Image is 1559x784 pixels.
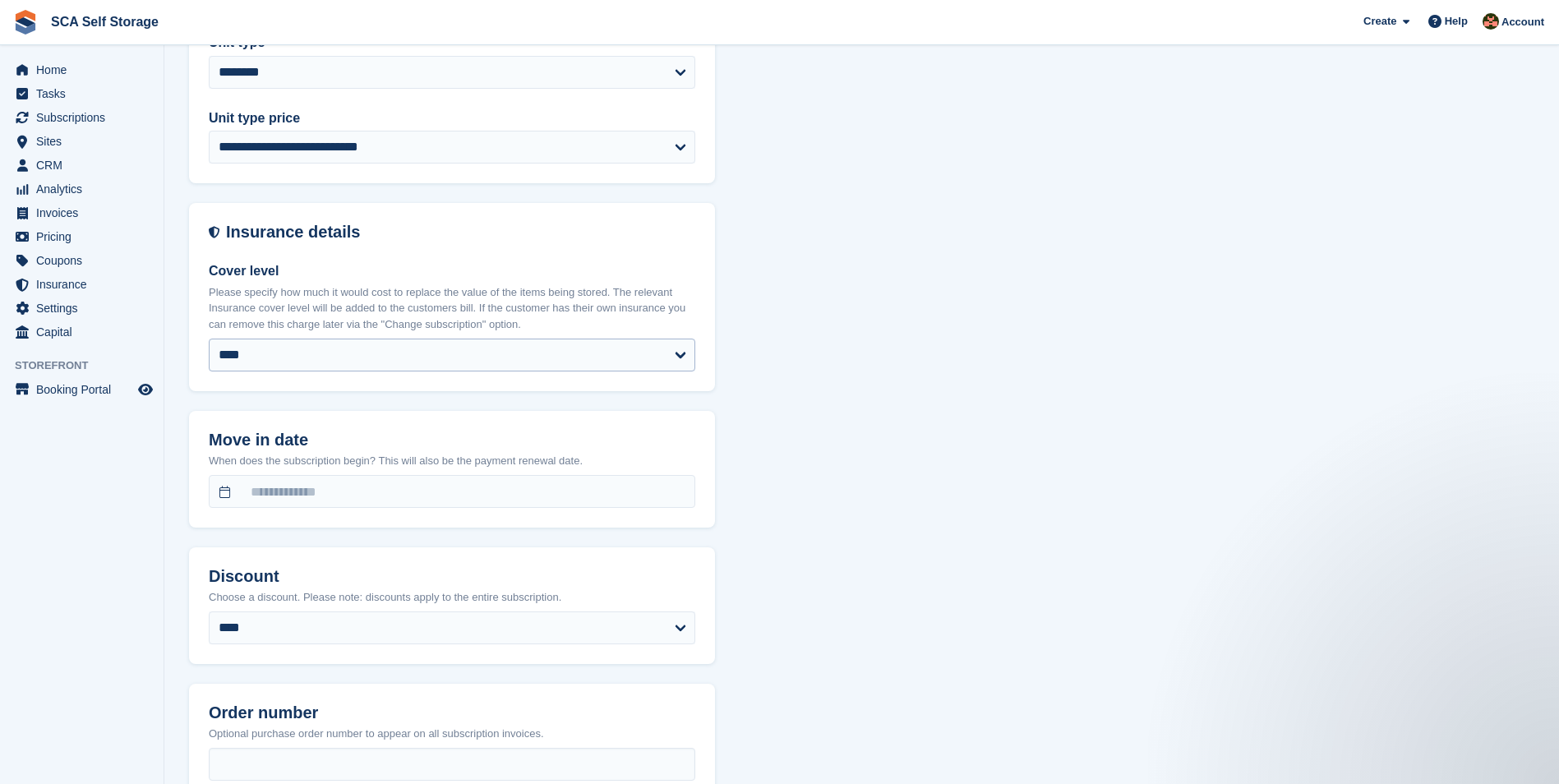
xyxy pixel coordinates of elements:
h2: Order number [209,703,695,722]
a: menu [8,225,155,248]
p: Choose a discount. Please note: discounts apply to the entire subscription. [209,589,695,606]
span: Sites [36,130,135,153]
a: menu [8,321,155,344]
a: menu [8,273,155,296]
span: CRM [36,154,135,177]
span: Invoices [36,201,135,224]
label: Cover level [209,261,695,281]
span: Analytics [36,178,135,201]
p: When does the subscription begin? This will also be the payment renewal date. [209,453,695,469]
h2: Insurance details [226,223,695,242]
a: Preview store [136,380,155,399]
img: stora-icon-8386f47178a22dfd0bd8f6a31ec36ba5ce8667c1dd55bd0f319d3a0aa187defe.svg [13,10,38,35]
a: menu [8,201,155,224]
span: Tasks [36,82,135,105]
span: Insurance [36,273,135,296]
span: Booking Portal [36,378,135,401]
p: Optional purchase order number to appear on all subscription invoices. [209,726,695,742]
a: menu [8,106,155,129]
img: Sarah Race [1483,13,1499,30]
a: SCA Self Storage [44,8,165,35]
span: Help [1445,13,1468,30]
span: Subscriptions [36,106,135,129]
a: menu [8,82,155,105]
a: menu [8,58,155,81]
a: menu [8,178,155,201]
a: menu [8,154,155,177]
span: Create [1363,13,1396,30]
h2: Move in date [209,431,695,450]
p: Please specify how much it would cost to replace the value of the items being stored. The relevan... [209,284,695,333]
a: menu [8,378,155,401]
h2: Discount [209,567,695,586]
span: Settings [36,297,135,320]
span: Pricing [36,225,135,248]
img: insurance-details-icon-731ffda60807649b61249b889ba3c5e2b5c27d34e2e1fb37a309f0fde93ff34a.svg [209,223,219,242]
a: menu [8,130,155,153]
span: Coupons [36,249,135,272]
a: menu [8,249,155,272]
span: Home [36,58,135,81]
span: Storefront [15,357,164,374]
span: Capital [36,321,135,344]
label: Unit type price [209,108,695,128]
a: menu [8,297,155,320]
span: Account [1501,14,1544,30]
